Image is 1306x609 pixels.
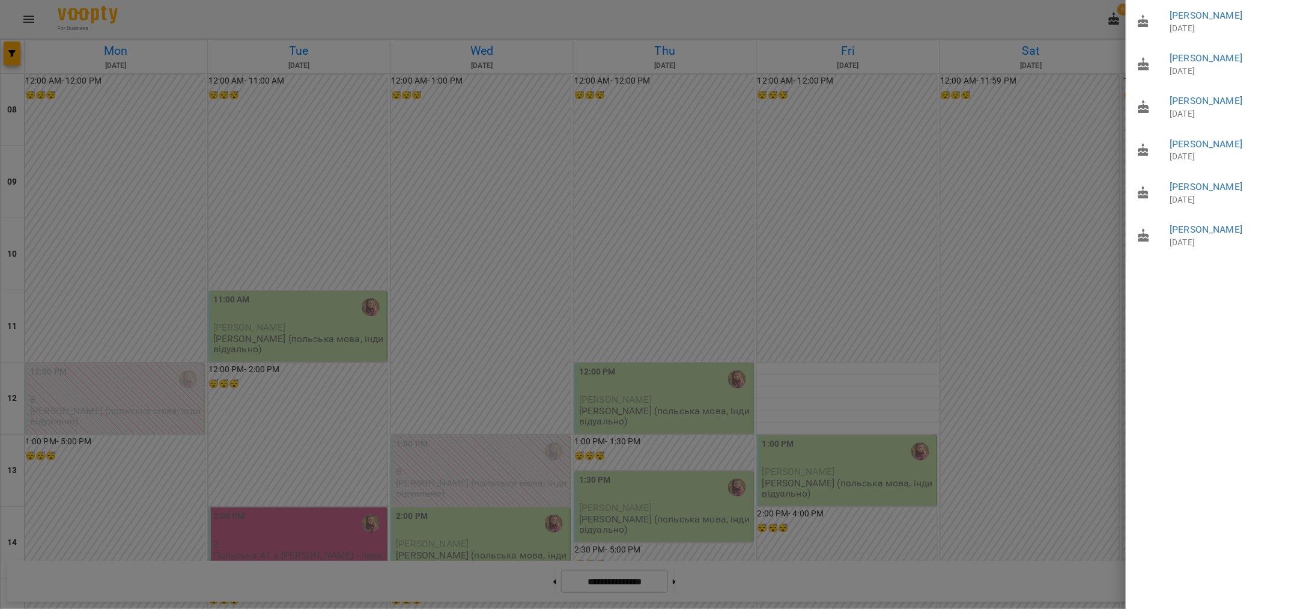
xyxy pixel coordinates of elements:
a: [PERSON_NAME] [1170,138,1243,150]
p: [DATE] [1170,108,1297,120]
a: [PERSON_NAME] [1170,224,1243,235]
p: [DATE] [1170,23,1297,35]
p: [DATE] [1170,194,1297,206]
a: [PERSON_NAME] [1170,10,1243,21]
a: [PERSON_NAME] [1170,52,1243,64]
p: [DATE] [1170,237,1297,249]
p: [DATE] [1170,66,1297,78]
p: [DATE] [1170,151,1297,163]
a: [PERSON_NAME] [1170,181,1243,192]
a: [PERSON_NAME] [1170,95,1243,106]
